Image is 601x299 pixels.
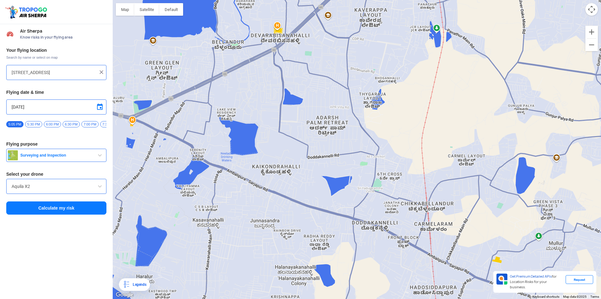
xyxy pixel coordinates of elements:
[12,69,96,76] input: Search your flying location
[566,275,593,284] div: Request
[12,183,101,190] input: Search by name or Brand
[507,274,566,290] div: for Location Risks for your business.
[563,295,587,298] span: Map data ©2025
[496,274,507,285] img: Premium APIs
[532,295,559,299] button: Keyboard shortcuts
[20,35,106,40] span: Know risks in your flying area
[5,5,49,19] img: ic_tgdronemaps.svg
[6,121,23,127] span: 5:05 PM
[510,274,552,279] span: Get Premium Detailed APIs
[6,201,106,215] button: Calculate my risk
[585,39,598,51] button: Zoom out
[114,291,135,299] a: Open this area in Google Maps (opens a new window)
[116,3,134,16] button: Show street map
[18,153,96,158] span: Surveying and Inspection
[585,26,598,38] button: Zoom in
[44,121,61,127] span: 6:00 PM
[585,3,598,16] button: Map camera controls
[25,121,42,127] span: 5:30 PM
[20,29,106,34] span: Air Sherpa
[100,121,117,127] span: 7:30 PM
[123,281,130,288] img: Legends
[12,103,101,111] input: Select Date
[6,142,106,146] h3: Flying purpose
[130,281,146,288] div: Legends
[6,90,106,94] h3: Flying date & time
[6,149,106,162] button: Surveying and Inspection
[8,150,18,160] img: survey.png
[6,48,106,52] h3: Your flying location
[134,3,159,16] button: Show satellite imagery
[98,69,105,75] img: ic_close.png
[81,121,99,127] span: 7:00 PM
[6,55,106,60] span: Search by name or select on map
[63,121,80,127] span: 6:30 PM
[590,295,599,298] a: Terms
[6,30,14,38] img: Risk Scores
[6,172,106,176] h3: Select your drone
[114,291,135,299] img: Google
